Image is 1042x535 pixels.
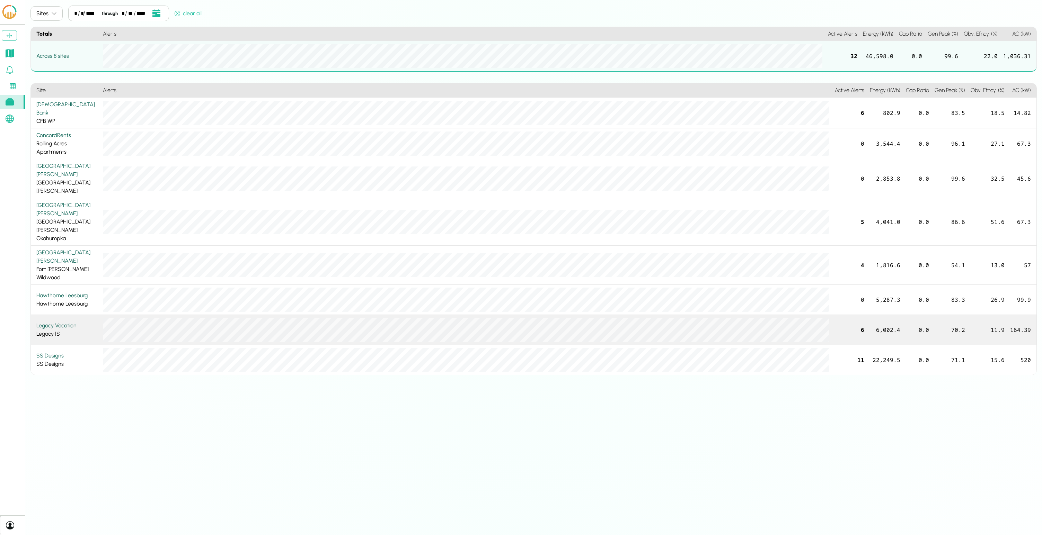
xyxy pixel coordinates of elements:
div: 0 [832,128,867,159]
div: month, [74,9,77,18]
div: 6,002.4 [867,315,903,345]
div: year, [136,9,149,18]
div: through [99,10,121,17]
h4: Totals [31,27,100,41]
div: [GEOGRAPHIC_DATA][PERSON_NAME] [36,248,97,265]
div: 3,544.4 [867,128,903,159]
div: 83.3 [932,285,968,315]
div: 0.0 [903,345,932,375]
div: Legacy IS [36,321,97,338]
div: 99.9 [1007,285,1036,315]
div: 96.1 [932,128,968,159]
h4: Active Alerts [832,83,867,98]
div: [GEOGRAPHIC_DATA][PERSON_NAME] Okahumpka [36,201,97,243]
div: 0.0 [896,41,925,72]
div: 13.0 [968,246,1007,285]
div: 67.3 [1007,198,1036,246]
div: 0 [832,159,867,198]
div: 67.3 [1007,128,1036,159]
div: 0.0 [903,285,932,315]
div: 1,816.6 [867,246,903,285]
h4: AC (kW) [1000,27,1036,41]
div: [GEOGRAPHIC_DATA][PERSON_NAME] [36,162,97,179]
div: Fort [PERSON_NAME] Wildwood [36,248,97,282]
h4: Active Alerts [825,27,860,41]
div: Hawthorne Leesburg [36,291,97,300]
div: 83.5 [932,98,968,128]
div: year, [86,9,98,18]
div: 5,287.3 [867,285,903,315]
div: 2,853.8 [867,159,903,198]
div: 1,036.31 [1000,41,1036,72]
h4: Gen Peak (%) [932,83,968,98]
div: 11.9 [968,315,1007,345]
div: 802.9 [867,98,903,128]
div: Hawthorne Leesburg [36,291,97,308]
div: clear all [175,9,202,18]
h4: Energy (kWh) [867,83,903,98]
button: clear all [172,8,204,21]
div: day, [81,9,82,18]
div: 0.0 [903,98,932,128]
h4: Alerts [100,83,832,98]
h4: Energy (kWh) [860,27,896,41]
div: 0.0 [903,198,932,246]
div: [GEOGRAPHIC_DATA][PERSON_NAME] [36,162,97,195]
div: 71.1 [932,345,968,375]
div: 57 [1007,246,1036,285]
div: 99.6 [925,41,961,72]
div: 0 [832,285,867,315]
div: Legacy Vacation [36,321,97,330]
div: 99.6 [932,159,968,198]
div: 6 [832,98,867,128]
div: / [83,9,85,18]
div: Sites [36,9,48,18]
div: 5 [832,198,867,246]
div: 45.6 [1007,159,1036,198]
div: 0.0 [903,159,932,198]
div: 0.0 [903,315,932,345]
div: 46,598.0 [860,41,896,72]
div: SS Designs [36,352,97,368]
div: [DEMOGRAPHIC_DATA] Bank [36,100,97,117]
div: 14.82 [1007,98,1036,128]
div: 6 [832,315,867,345]
div: 164.39 [1007,315,1036,345]
div: 54.1 [932,246,968,285]
h4: Cap Ratio [903,83,932,98]
div: / [78,9,80,18]
div: 0.0 [903,128,932,159]
div: 32.5 [968,159,1007,198]
div: 11 [832,345,867,375]
div: 0.0 [903,246,932,285]
div: 26.9 [968,285,1007,315]
img: LCOE.ai [1,4,18,20]
div: ConcordRents [36,131,97,139]
div: 22,249.5 [867,345,903,375]
div: / [134,9,136,18]
div: [GEOGRAPHIC_DATA][PERSON_NAME] [36,201,97,218]
h4: AC (kW) [1007,83,1036,98]
div: SS Designs [36,352,97,360]
div: month, [122,9,125,18]
h4: Site [31,83,100,98]
div: Rolling Acres Apartments [36,131,97,156]
h4: Gen Peak (%) [925,27,961,41]
div: 32 [825,41,860,72]
div: 27.1 [968,128,1007,159]
div: 15.6 [968,345,1007,375]
div: 86.6 [932,198,968,246]
button: Open date picker [150,9,163,18]
h4: Obv. Efncy. (%) [968,83,1007,98]
h4: Obv. Efncy. (%) [961,27,1000,41]
h4: Cap Ratio [896,27,925,41]
div: Across 8 sites [36,52,97,60]
div: 4,041.0 [867,198,903,246]
div: 22.0 [961,41,1000,72]
div: 4 [832,246,867,285]
h4: Alerts [100,27,825,41]
div: 520 [1007,345,1036,375]
div: / [125,9,127,18]
div: 18.5 [968,98,1007,128]
div: 51.6 [968,198,1007,246]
